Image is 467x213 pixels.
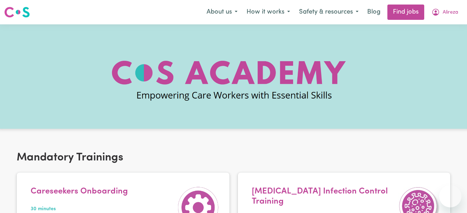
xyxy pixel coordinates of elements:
h2: Mandatory Trainings [17,151,450,164]
span: 30 minutes [31,205,169,213]
h4: Careseekers Onboarding [31,187,169,197]
button: About us [202,5,242,19]
span: Alireza [443,9,458,16]
a: Careseekers logo [4,4,30,20]
button: My Account [427,5,463,19]
h4: [MEDICAL_DATA] Infection Control Training [252,187,395,207]
a: Blog [363,5,385,20]
a: Find jobs [387,5,424,20]
iframe: Button to launch messaging window [439,185,461,207]
img: Careseekers logo [4,6,30,18]
button: Safety & resources [295,5,363,19]
button: How it works [242,5,295,19]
